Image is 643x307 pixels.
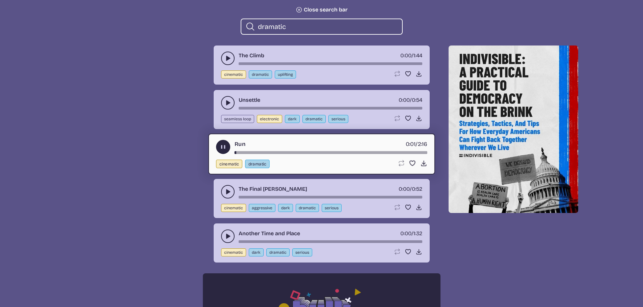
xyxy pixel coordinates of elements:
[239,107,422,110] div: song-time-bar
[405,141,415,147] span: timer
[257,115,282,123] button: electronic
[397,160,404,167] button: Loop
[221,185,235,198] button: play-pause toggle
[405,140,427,148] div: /
[239,185,307,193] a: The Final [PERSON_NAME]
[292,248,312,256] button: serious
[399,97,410,103] span: timer
[400,52,422,60] div: /
[399,185,422,193] div: /
[412,97,422,103] span: 0:54
[221,52,235,65] button: play-pause toggle
[266,248,290,256] button: dramatic
[239,229,300,238] a: Another Time and Place
[400,229,422,238] div: /
[275,70,296,79] button: uplifting
[322,204,342,212] button: serious
[418,141,427,147] span: 2:16
[234,151,427,154] div: song-time-bar
[234,140,245,148] a: Run
[216,160,242,168] button: cinematic
[239,96,260,104] a: Unsettle
[221,248,246,256] button: cinematic
[413,52,422,59] span: 1:44
[409,160,416,167] button: Favorite
[405,70,411,77] button: Favorite
[285,115,300,123] button: dark
[449,45,578,213] img: Help save our democracy!
[394,115,401,122] button: Loop
[221,115,254,123] button: seamless loop
[221,70,246,79] button: cinematic
[328,115,348,123] button: serious
[399,186,410,192] span: timer
[245,160,269,168] button: dramatic
[394,204,401,211] button: Loop
[239,52,264,60] a: The Climb
[394,248,401,255] button: Loop
[400,52,411,59] span: timer
[221,204,246,212] button: cinematic
[394,70,401,77] button: Loop
[239,240,422,243] div: song-time-bar
[249,204,275,212] button: aggressive
[412,186,422,192] span: 0:52
[239,62,422,65] div: song-time-bar
[249,70,272,79] button: dramatic
[239,196,422,198] div: song-time-bar
[405,115,411,122] button: Favorite
[216,140,230,154] button: play-pause toggle
[400,230,411,237] span: timer
[405,204,411,211] button: Favorite
[399,96,422,104] div: /
[221,229,235,243] button: play-pause toggle
[296,204,319,212] button: dramatic
[249,248,264,256] button: dark
[221,96,235,110] button: play-pause toggle
[302,115,326,123] button: dramatic
[278,204,293,212] button: dark
[258,22,397,31] input: search
[405,248,411,255] button: Favorite
[413,230,422,237] span: 1:32
[296,6,348,13] button: Close search bar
